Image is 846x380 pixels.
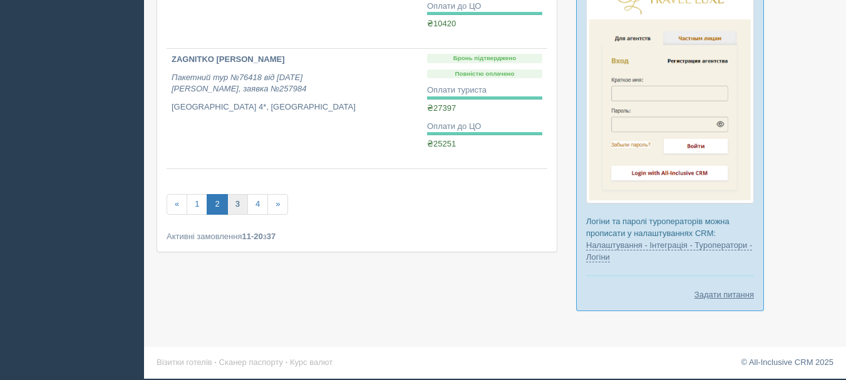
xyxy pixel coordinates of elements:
[167,194,187,215] a: «
[427,69,542,79] p: Повністю оплачено
[167,230,547,242] div: Активні замовлення з
[172,73,306,94] i: Пакетний тур №76418 від [DATE] [PERSON_NAME], заявка №257984
[741,357,833,367] a: © All-Inclusive CRM 2025
[187,194,207,215] a: 1
[427,121,542,133] div: Оплати до ЦО
[427,54,542,63] p: Бронь підтверджено
[247,194,268,215] a: 4
[427,19,456,28] span: ₴10420
[242,232,263,241] b: 11-20
[694,289,754,300] a: Задати питання
[214,357,217,367] span: ·
[172,54,285,64] b: ZAGNITKO [PERSON_NAME]
[267,194,288,215] a: »
[207,194,227,215] a: 2
[586,215,754,263] p: Логіни та паролі туроператорів можна прописати у налаштуваннях CRM:
[286,357,288,367] span: ·
[219,357,283,367] a: Сканер паспорту
[290,357,333,367] a: Курс валют
[172,101,417,113] p: [GEOGRAPHIC_DATA] 4*, [GEOGRAPHIC_DATA]
[227,194,248,215] a: 3
[427,85,542,96] div: Оплати туриста
[427,1,542,13] div: Оплати до ЦО
[167,49,422,168] a: ZAGNITKO [PERSON_NAME] Пакетний тур №76418 від [DATE][PERSON_NAME], заявка №257984 [GEOGRAPHIC_DA...
[267,232,276,241] b: 37
[427,103,456,113] span: ₴27397
[157,357,212,367] a: Візитки готелів
[586,240,752,262] a: Налаштування - Інтеграція - Туроператори - Логіни
[427,139,456,148] span: ₴25251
